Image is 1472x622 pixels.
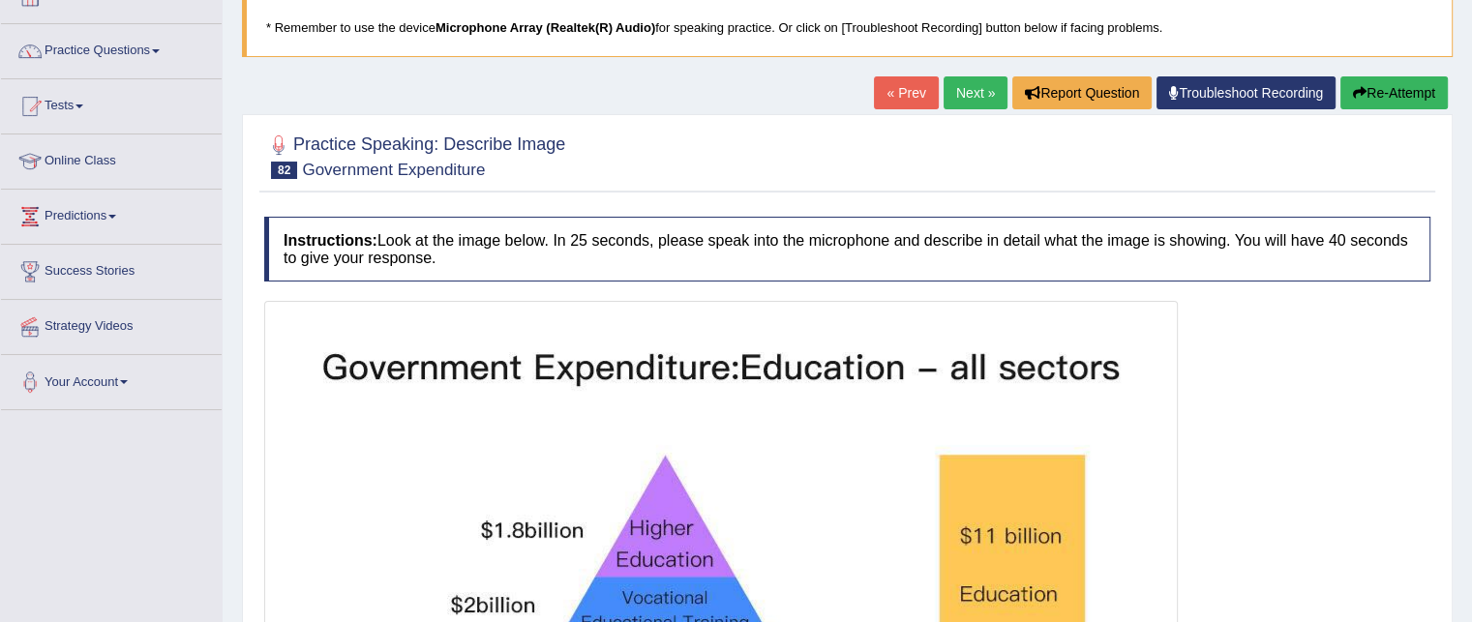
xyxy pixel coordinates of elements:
a: Your Account [1,355,222,403]
button: Re-Attempt [1340,76,1448,109]
a: Practice Questions [1,24,222,73]
small: Government Expenditure [302,161,485,179]
a: « Prev [874,76,938,109]
a: Predictions [1,190,222,238]
a: Success Stories [1,245,222,293]
a: Next » [944,76,1007,109]
a: Tests [1,79,222,128]
span: 82 [271,162,297,179]
b: Microphone Array (Realtek(R) Audio) [436,20,655,35]
h2: Practice Speaking: Describe Image [264,131,565,179]
a: Strategy Videos [1,300,222,348]
a: Troubleshoot Recording [1157,76,1336,109]
h4: Look at the image below. In 25 seconds, please speak into the microphone and describe in detail w... [264,217,1430,281]
a: Online Class [1,134,222,183]
b: Instructions: [284,232,377,249]
button: Report Question [1012,76,1152,109]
